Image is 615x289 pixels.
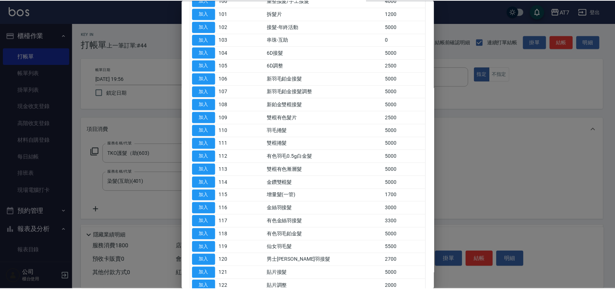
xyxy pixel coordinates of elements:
[193,255,216,266] button: 加入
[193,112,216,123] button: 加入
[385,150,427,163] td: 5000
[218,163,242,176] td: 113
[385,33,427,46] td: 0
[385,267,427,280] td: 5000
[385,176,427,189] td: 5000
[266,267,385,280] td: 貼片接髮
[266,72,385,85] td: 新羽毛鉑金接髮
[193,34,216,45] button: 加入
[266,20,385,33] td: 接髮-年終活動
[218,98,242,111] td: 108
[385,202,427,215] td: 3000
[218,228,242,241] td: 118
[193,21,216,32] button: 加入
[266,137,385,150] td: 雙棍捲髮
[193,125,216,136] button: 加入
[193,228,216,240] button: 加入
[218,72,242,85] td: 106
[266,253,385,267] td: 男士[PERSON_NAME]羽接髮
[266,163,385,176] td: 雙棍有色漸層髮
[385,59,427,72] td: 2500
[385,137,427,150] td: 5000
[193,151,216,162] button: 加入
[193,138,216,149] button: 加入
[218,33,242,46] td: 103
[385,7,427,20] td: 1200
[385,189,427,202] td: 1700
[385,111,427,124] td: 2500
[266,241,385,254] td: 仙女羽毛髮
[266,150,385,163] td: 有色羽毛0.5g白金髮
[193,86,216,97] button: 加入
[218,150,242,163] td: 112
[218,20,242,33] td: 102
[218,137,242,150] td: 111
[385,163,427,176] td: 5000
[385,215,427,228] td: 3300
[218,7,242,20] td: 101
[266,7,385,20] td: 拆髮片
[385,20,427,33] td: 5000
[193,99,216,110] button: 加入
[385,124,427,137] td: 5000
[218,46,242,59] td: 104
[266,215,385,228] td: 有色金絲羽接髮
[193,241,216,253] button: 加入
[385,85,427,98] td: 5000
[218,85,242,98] td: 107
[266,46,385,59] td: 6D接髮
[193,47,216,58] button: 加入
[218,253,242,267] td: 120
[266,228,385,241] td: 有色羽毛鉑金髮
[193,268,216,279] button: 加入
[193,60,216,71] button: 加入
[385,228,427,241] td: 5000
[218,111,242,124] td: 109
[266,202,385,215] td: 金絲羽接髮
[218,124,242,137] td: 110
[385,241,427,254] td: 5500
[193,73,216,84] button: 加入
[193,8,216,20] button: 加入
[218,202,242,215] td: 116
[385,253,427,267] td: 2700
[266,111,385,124] td: 雙棍有色髮片
[193,177,216,188] button: 加入
[266,33,385,46] td: 串珠-互助
[266,59,385,72] td: 6D調整
[385,98,427,111] td: 5000
[266,98,385,111] td: 新鉑金雙棍接髮
[193,190,216,201] button: 加入
[218,176,242,189] td: 114
[218,215,242,228] td: 117
[266,189,385,202] td: 增量髮(一管)
[193,164,216,175] button: 加入
[385,72,427,85] td: 5000
[218,189,242,202] td: 115
[193,203,216,214] button: 加入
[218,59,242,72] td: 105
[266,176,385,189] td: 金鑽雙棍髮
[218,241,242,254] td: 119
[218,267,242,280] td: 121
[266,85,385,98] td: 新羽毛鉑金接髮調整
[266,124,385,137] td: 羽毛捲髮
[385,46,427,59] td: 5000
[193,216,216,227] button: 加入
